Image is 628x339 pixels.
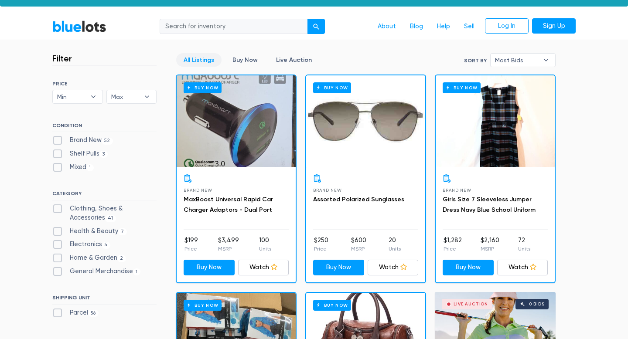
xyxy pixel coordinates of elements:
[457,18,481,35] a: Sell
[403,18,430,35] a: Blog
[259,245,271,253] p: Units
[52,240,110,249] label: Electronics
[102,138,113,145] span: 52
[389,236,401,253] li: 20
[118,228,127,235] span: 7
[313,300,351,311] h6: Buy Now
[176,53,222,67] a: All Listings
[133,268,140,275] span: 1
[495,54,539,67] span: Most Bids
[57,90,86,103] span: Min
[184,300,222,311] h6: Buy Now
[313,260,364,275] a: Buy Now
[52,295,157,304] h6: SHIPPING UNIT
[105,215,116,222] span: 41
[443,260,494,275] a: Buy Now
[389,245,401,253] p: Units
[86,164,94,171] span: 1
[52,122,157,132] h6: CONDITION
[160,19,308,34] input: Search for inventory
[52,149,108,159] label: Shelf Pulls
[371,18,403,35] a: About
[52,81,157,87] h6: PRICE
[454,302,488,306] div: Live Auction
[313,196,404,203] a: Assorted Polarized Sunglasses
[430,18,457,35] a: Help
[464,57,487,64] label: Sort By
[138,90,156,103] b: ▾
[52,267,140,276] label: General Merchandise
[443,82,481,93] h6: Buy Now
[225,53,265,67] a: Buy Now
[306,75,425,167] a: Buy Now
[238,260,289,275] a: Watch
[518,236,530,253] li: 72
[537,54,555,67] b: ▾
[443,196,536,214] a: Girls Size 7 Sleeveless Jumper Dress Navy Blue School Uniform
[52,204,157,223] label: Clothing, Shoes & Accessories
[443,188,471,193] span: Brand New
[313,82,351,93] h6: Buy Now
[184,82,222,93] h6: Buy Now
[184,260,235,275] a: Buy Now
[184,236,198,253] li: $199
[52,163,94,172] label: Mixed
[52,227,127,236] label: Health & Beauty
[99,151,108,158] span: 3
[218,245,239,253] p: MSRP
[88,310,99,317] span: 56
[52,136,113,145] label: Brand New
[481,245,499,253] p: MSRP
[184,188,212,193] span: Brand New
[518,245,530,253] p: Units
[444,236,462,253] li: $1,282
[117,255,126,262] span: 2
[368,260,419,275] a: Watch
[52,53,72,64] h3: Filter
[111,90,140,103] span: Max
[52,308,99,318] label: Parcel
[529,302,545,306] div: 0 bids
[481,236,499,253] li: $2,160
[52,253,126,263] label: Home & Garden
[184,245,198,253] p: Price
[436,75,555,167] a: Buy Now
[218,236,239,253] li: $3,499
[259,236,271,253] li: 100
[313,188,341,193] span: Brand New
[102,242,110,249] span: 5
[351,236,366,253] li: $600
[269,53,319,67] a: Live Auction
[184,196,273,214] a: MaxBoost Universal Rapid Car Charger Adaptors - Dual Port
[485,18,529,34] a: Log In
[314,236,328,253] li: $250
[444,245,462,253] p: Price
[52,20,106,33] a: BlueLots
[351,245,366,253] p: MSRP
[52,190,157,200] h6: CATEGORY
[497,260,548,275] a: Watch
[84,90,102,103] b: ▾
[314,245,328,253] p: Price
[177,75,296,167] a: Buy Now
[532,18,576,34] a: Sign Up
